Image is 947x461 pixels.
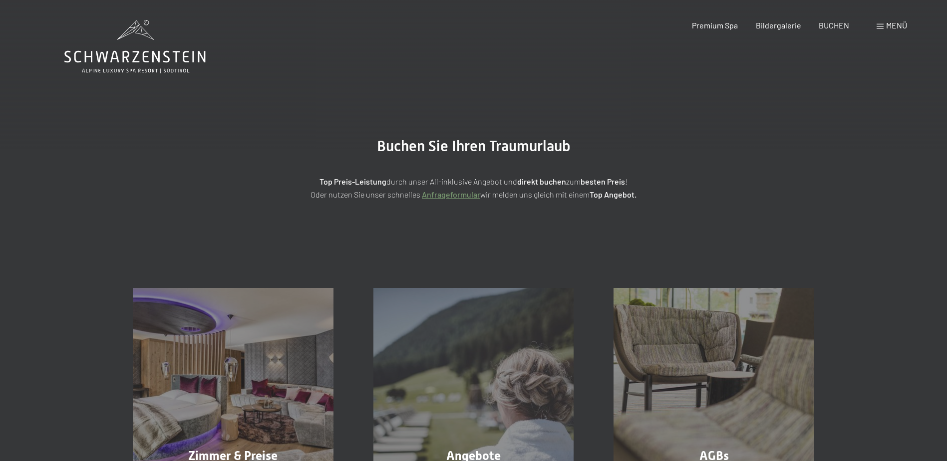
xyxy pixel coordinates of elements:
[319,177,386,186] strong: Top Preis-Leistung
[819,20,849,30] a: BUCHEN
[756,20,801,30] a: Bildergalerie
[422,190,480,199] a: Anfrageformular
[590,190,636,199] strong: Top Angebot.
[581,177,625,186] strong: besten Preis
[377,137,571,155] span: Buchen Sie Ihren Traumurlaub
[224,175,723,201] p: durch unser All-inklusive Angebot und zum ! Oder nutzen Sie unser schnelles wir melden uns gleich...
[517,177,566,186] strong: direkt buchen
[692,20,738,30] a: Premium Spa
[886,20,907,30] span: Menü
